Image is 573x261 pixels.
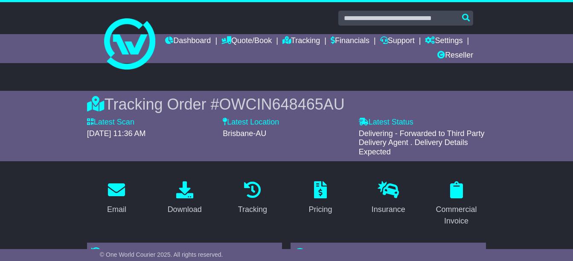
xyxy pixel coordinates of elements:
[87,129,146,138] span: [DATE] 11:36 AM
[87,95,486,113] div: Tracking Order #
[380,34,415,49] a: Support
[223,129,266,138] span: Brisbane-AU
[100,251,223,258] span: © One World Courier 2025. All rights reserved.
[165,34,211,49] a: Dashboard
[233,178,273,218] a: Tracking
[282,34,320,49] a: Tracking
[238,204,267,215] div: Tracking
[437,49,473,63] a: Reseller
[432,204,480,227] div: Commercial Invoice
[425,34,462,49] a: Settings
[102,178,132,218] a: Email
[427,178,486,230] a: Commercial Invoice
[87,118,134,127] label: Latest Scan
[223,118,279,127] label: Latest Location
[303,178,338,218] a: Pricing
[219,96,345,113] span: OWCIN648465AU
[372,204,405,215] div: Insurance
[162,178,207,218] a: Download
[359,118,413,127] label: Latest Status
[168,204,202,215] div: Download
[366,178,411,218] a: Insurance
[309,204,332,215] div: Pricing
[331,34,369,49] a: Financials
[107,204,126,215] div: Email
[359,129,485,156] span: Delivering - Forwarded to Third Party Delivery Agent . Delivery Details Expected
[221,34,272,49] a: Quote/Book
